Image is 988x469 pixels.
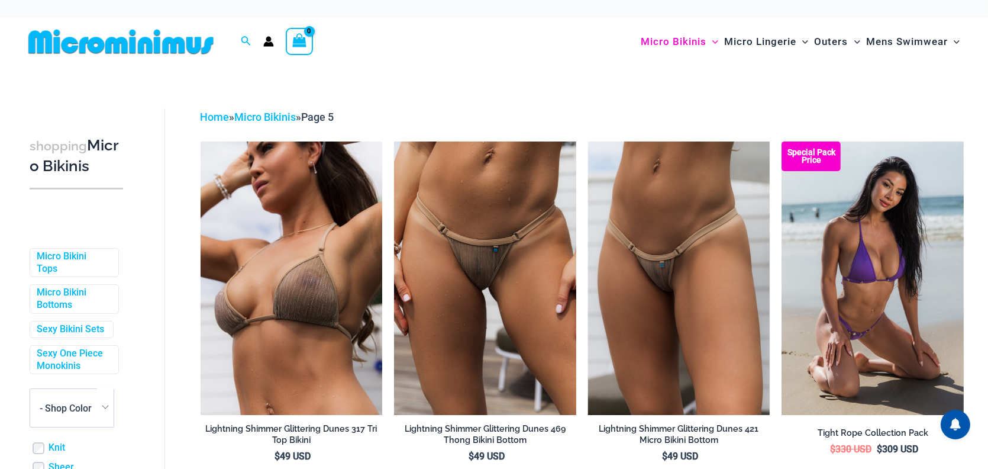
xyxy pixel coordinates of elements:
[394,423,576,450] a: Lightning Shimmer Glittering Dunes 469 Thong Bikini Bottom
[40,403,92,414] span: - Shop Color
[37,323,104,336] a: Sexy Bikini Sets
[394,142,576,415] a: Lightning Shimmer Glittering Dunes 469 Thong 01Lightning Shimmer Glittering Dunes 317 Tri Top 469...
[663,451,668,462] span: $
[588,423,770,445] h2: Lightning Shimmer Glittering Dunes 421 Micro Bikini Bottom
[241,34,251,49] a: Search icon link
[641,27,706,57] span: Micro Bikinis
[848,27,860,57] span: Menu Toggle
[721,24,811,60] a: Micro LingerieMenu ToggleMenu Toggle
[782,142,964,415] a: Tight Rope Grape 319 Tri Top 4212 Micro Bottom 01 Tight Rope Turquoise 319 Tri Top 4228 Thong Bot...
[201,142,383,415] img: Lightning Shimmer Glittering Dunes 317 Tri Top 01
[588,142,770,415] a: Lightning Shimmer Glittering Dunes 421 Micro 01Lightning Shimmer Glittering Dunes 317 Tri Top 421...
[877,444,918,455] bdi: 309 USD
[30,389,114,427] span: - Shop Color
[638,24,721,60] a: Micro BikinisMenu ToggleMenu Toggle
[24,28,218,55] img: MM SHOP LOGO FLAT
[201,111,230,123] a: Home
[394,142,576,415] img: Lightning Shimmer Glittering Dunes 469 Thong 01
[796,27,808,57] span: Menu Toggle
[201,423,383,445] h2: Lightning Shimmer Glittering Dunes 317 Tri Top Bikini
[275,451,311,462] bdi: 49 USD
[37,287,109,311] a: Micro Bikini Bottoms
[235,111,296,123] a: Micro Bikinis
[394,423,576,445] h2: Lightning Shimmer Glittering Dunes 469 Thong Bikini Bottom
[201,111,334,123] span: » »
[588,423,770,450] a: Lightning Shimmer Glittering Dunes 421 Micro Bikini Bottom
[812,24,863,60] a: OutersMenu ToggleMenu Toggle
[30,388,114,428] span: - Shop Color
[782,142,964,415] img: Tight Rope Grape 319 Tri Top 4212 Micro Bottom 01
[37,250,109,275] a: Micro Bikini Tops
[706,27,718,57] span: Menu Toggle
[863,24,963,60] a: Mens SwimwearMenu ToggleMenu Toggle
[302,111,334,123] span: Page 5
[782,428,964,443] a: Tight Rope Collection Pack
[877,444,882,455] span: $
[37,348,109,372] a: Sexy One Piece Monokinis
[588,142,770,415] img: Lightning Shimmer Glittering Dunes 421 Micro 01
[469,451,474,462] span: $
[815,27,848,57] span: Outers
[263,36,274,47] a: Account icon link
[201,423,383,450] a: Lightning Shimmer Glittering Dunes 317 Tri Top Bikini
[866,27,948,57] span: Mens Swimwear
[275,451,280,462] span: $
[286,28,313,55] a: View Shopping Cart, empty
[724,27,796,57] span: Micro Lingerie
[830,444,871,455] bdi: 330 USD
[201,142,383,415] a: Lightning Shimmer Glittering Dunes 317 Tri Top 01Lightning Shimmer Glittering Dunes 317 Tri Top 4...
[830,444,835,455] span: $
[30,136,123,176] h3: Micro Bikinis
[782,428,964,439] h2: Tight Rope Collection Pack
[663,451,699,462] bdi: 49 USD
[469,451,505,462] bdi: 49 USD
[30,139,87,153] span: shopping
[636,22,964,62] nav: Site Navigation
[49,442,65,454] a: Knit
[948,27,960,57] span: Menu Toggle
[782,149,841,164] b: Special Pack Price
